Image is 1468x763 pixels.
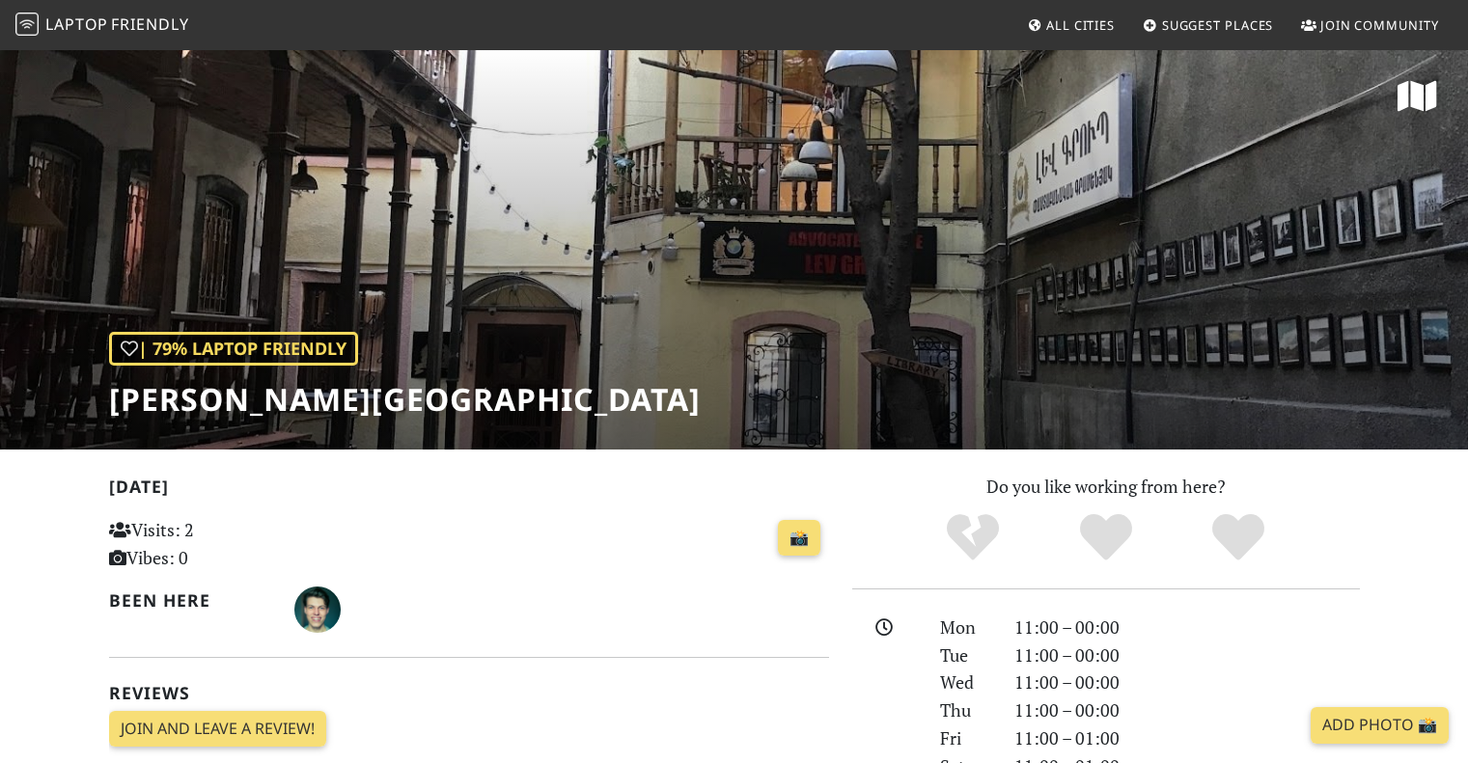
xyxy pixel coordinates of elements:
h1: [PERSON_NAME][GEOGRAPHIC_DATA] [109,381,701,418]
div: Fri [928,724,1002,752]
img: 4227-deniss.jpg [294,586,341,633]
h2: Reviews [109,683,829,703]
div: Yes [1039,511,1173,564]
div: Definitely! [1172,511,1305,564]
span: Friendly [111,14,188,35]
a: All Cities [1019,8,1122,42]
div: 11:00 – 00:00 [1003,641,1371,669]
div: 11:00 – 00:00 [1003,696,1371,724]
span: All Cities [1046,16,1115,34]
div: Wed [928,668,1002,696]
a: Join Community [1293,8,1447,42]
span: Suggest Places [1162,16,1274,34]
div: Tue [928,641,1002,669]
div: No [906,511,1039,564]
a: 📸 [778,520,820,557]
span: Join Community [1320,16,1439,34]
p: Do you like working from here? [852,473,1360,501]
div: 11:00 – 01:00 [1003,724,1371,752]
a: Add Photo 📸 [1311,707,1449,744]
img: LaptopFriendly [15,13,39,36]
p: Visits: 2 Vibes: 0 [109,516,334,572]
a: Suggest Places [1135,8,1282,42]
a: Join and leave a review! [109,711,326,748]
span: Deniss Lagzdiņš [294,596,341,619]
h2: [DATE] [109,477,829,504]
div: | 79% Laptop Friendly [109,332,358,366]
span: Laptop [45,14,108,35]
div: 11:00 – 00:00 [1003,613,1371,641]
div: Thu [928,696,1002,724]
h2: Been here [109,590,272,611]
div: Mon [928,613,1002,641]
a: LaptopFriendly LaptopFriendly [15,9,189,42]
div: 11:00 – 00:00 [1003,668,1371,696]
